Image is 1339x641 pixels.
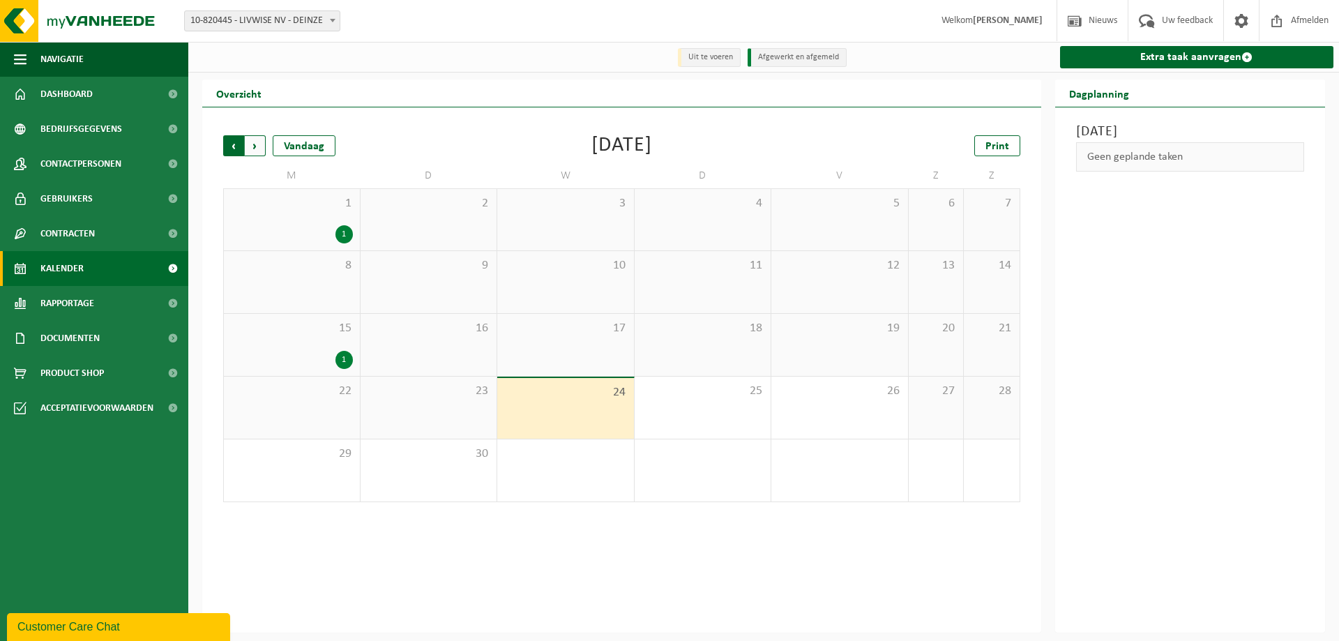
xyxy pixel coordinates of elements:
div: 1 [335,225,353,243]
td: D [361,163,498,188]
strong: [PERSON_NAME] [973,15,1043,26]
span: 25 [642,384,764,399]
span: 5 [778,196,901,211]
span: 10-820445 - LIVWISE NV - DEINZE [185,11,340,31]
span: Rapportage [40,286,94,321]
span: 24 [504,385,627,400]
span: Kalender [40,251,84,286]
span: 26 [778,384,901,399]
span: 21 [971,321,1012,336]
span: Contactpersonen [40,146,121,181]
span: Gebruikers [40,181,93,216]
span: 16 [368,321,490,336]
span: 10-820445 - LIVWISE NV - DEINZE [184,10,340,31]
div: [DATE] [591,135,652,156]
span: Documenten [40,321,100,356]
h3: [DATE] [1076,121,1305,142]
span: 2 [368,196,490,211]
span: 23 [368,384,490,399]
td: Z [909,163,964,188]
span: 10 [504,258,627,273]
div: Vandaag [273,135,335,156]
span: 27 [916,384,957,399]
span: 9 [368,258,490,273]
a: Extra taak aanvragen [1060,46,1334,68]
span: Acceptatievoorwaarden [40,391,153,425]
span: 11 [642,258,764,273]
td: M [223,163,361,188]
td: W [497,163,635,188]
span: 13 [916,258,957,273]
li: Uit te voeren [678,48,741,67]
span: 18 [642,321,764,336]
span: 22 [231,384,353,399]
span: Dashboard [40,77,93,112]
iframe: chat widget [7,610,233,641]
span: 15 [231,321,353,336]
li: Afgewerkt en afgemeld [748,48,847,67]
span: Print [985,141,1009,152]
td: D [635,163,772,188]
span: 19 [778,321,901,336]
span: 8 [231,258,353,273]
span: 14 [971,258,1012,273]
span: 4 [642,196,764,211]
span: 6 [916,196,957,211]
span: 17 [504,321,627,336]
span: Navigatie [40,42,84,77]
a: Print [974,135,1020,156]
td: V [771,163,909,188]
span: 20 [916,321,957,336]
span: 7 [971,196,1012,211]
span: 1 [231,196,353,211]
span: Contracten [40,216,95,251]
div: 1 [335,351,353,369]
span: 29 [231,446,353,462]
div: Geen geplande taken [1076,142,1305,172]
span: Product Shop [40,356,104,391]
td: Z [964,163,1020,188]
span: 3 [504,196,627,211]
span: 28 [971,384,1012,399]
span: Bedrijfsgegevens [40,112,122,146]
span: Vorige [223,135,244,156]
h2: Overzicht [202,80,275,107]
span: 30 [368,446,490,462]
h2: Dagplanning [1055,80,1143,107]
span: 12 [778,258,901,273]
span: Volgende [245,135,266,156]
